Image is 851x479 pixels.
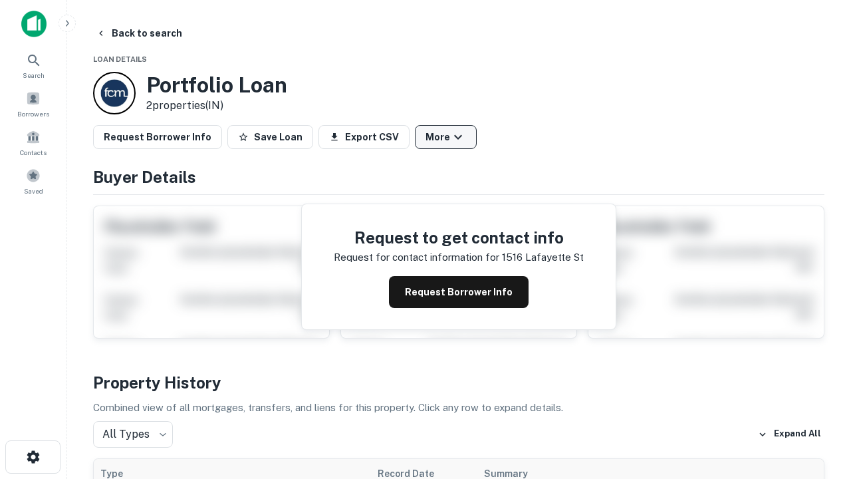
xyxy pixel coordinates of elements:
button: Request Borrower Info [93,125,222,149]
a: Contacts [4,124,62,160]
button: Back to search [90,21,187,45]
h4: Request to get contact info [334,226,584,249]
h3: Portfolio Loan [146,73,287,98]
button: Request Borrower Info [389,276,529,308]
span: Borrowers [17,108,49,119]
a: Borrowers [4,86,62,122]
button: Expand All [755,424,824,444]
span: Loan Details [93,55,147,63]
img: capitalize-icon.png [21,11,47,37]
span: Saved [24,186,43,196]
h4: Property History [93,371,824,395]
button: Save Loan [227,125,313,149]
span: Contacts [20,147,47,158]
span: Search [23,70,45,80]
h4: Buyer Details [93,165,824,189]
p: 1516 lafayette st [502,249,584,265]
iframe: Chat Widget [785,330,851,394]
p: Request for contact information for [334,249,499,265]
p: Combined view of all mortgages, transfers, and liens for this property. Click any row to expand d... [93,400,824,416]
div: All Types [93,421,173,448]
a: Search [4,47,62,83]
button: More [415,125,477,149]
button: Export CSV [318,125,410,149]
p: 2 properties (IN) [146,98,287,114]
a: Saved [4,163,62,199]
